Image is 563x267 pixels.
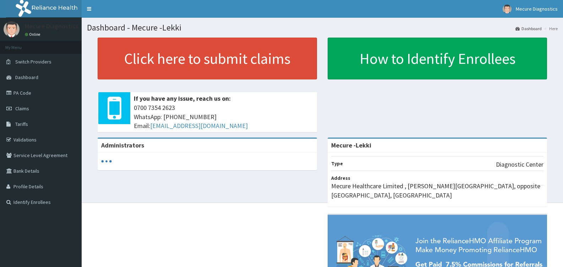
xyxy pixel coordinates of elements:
[328,38,547,79] a: How to Identify Enrollees
[4,21,20,37] img: User Image
[542,26,558,32] li: Here
[134,103,313,130] span: 0700 7354 2623 WhatsApp: [PHONE_NUMBER] Email:
[331,175,350,181] b: Address
[15,59,51,65] span: Switch Providers
[101,156,112,167] svg: audio-loading
[15,105,29,112] span: Claims
[331,141,371,149] strong: Mecure -Lekki
[496,160,543,169] p: Diagnostic Center
[25,32,42,37] a: Online
[101,141,144,149] b: Administrators
[134,94,231,102] b: If you have any issue, reach us on:
[515,26,542,32] a: Dashboard
[331,160,343,167] b: Type
[25,23,78,29] p: Mecure Diagnostics
[150,122,248,130] a: [EMAIL_ADDRESS][DOMAIN_NAME]
[331,182,543,200] p: Mecure Healthcare Limited , [PERSON_NAME][GEOGRAPHIC_DATA], opposite [GEOGRAPHIC_DATA], [GEOGRAPH...
[98,38,317,79] a: Click here to submit claims
[503,5,512,13] img: User Image
[516,6,558,12] span: Mecure Diagnostics
[15,74,38,80] span: Dashboard
[87,23,558,32] h1: Dashboard - Mecure -Lekki
[15,121,28,127] span: Tariffs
